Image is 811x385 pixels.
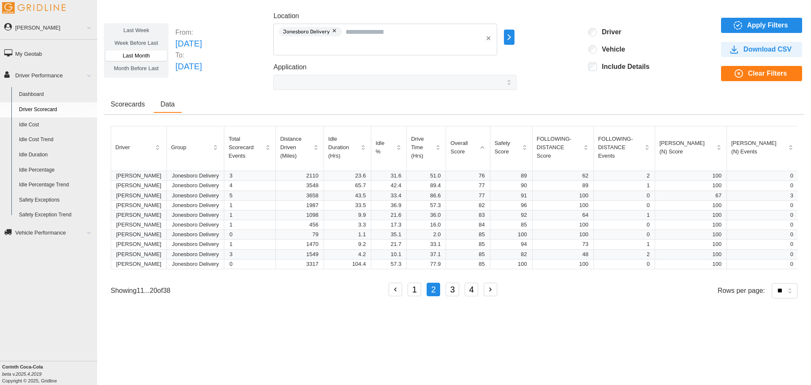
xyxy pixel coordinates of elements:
p: 33.1 [412,240,441,248]
p: 1098 [281,211,318,219]
button: FOLLOWING-DISTANCE Events [594,131,655,164]
p: 100 [495,260,527,268]
p: 1 [229,240,270,248]
p: 100 [660,251,721,258]
a: Idle Percentage [15,163,97,178]
p: 3 [732,192,793,199]
p: Driver [115,143,130,152]
p: 100 [660,260,721,268]
p: To: [175,50,202,60]
p: 77.9 [412,260,441,268]
p: Jonesboro Delivery [172,202,219,209]
span: Apply Filters [747,18,788,33]
p: 3 [229,251,270,258]
p: 62 [538,172,588,180]
a: Idle Cost Trend [15,132,97,147]
button: [PERSON_NAME] (N) Events [727,135,798,160]
span: Clear Filters [748,66,787,81]
button: Idle Duration (Hrs) [324,131,371,164]
a: Dashboard [15,87,97,102]
p: Jonesboro Delivery [172,231,219,238]
p: 73 [538,240,588,248]
p: [PERSON_NAME] (N) Score [659,139,709,156]
p: 17.3 [376,221,401,229]
p: 90 [495,182,527,189]
p: 1 [229,211,270,219]
p: Rows per page: [718,286,765,295]
p: [PERSON_NAME] (N) Events [731,139,781,156]
p: 76 [451,172,484,180]
p: 57.3 [412,202,441,209]
p: 42.4 [376,182,401,189]
p: Total Scorecard Events [229,135,258,160]
button: Group [167,139,224,156]
p: 77 [451,182,484,189]
button: 2 [427,283,440,296]
p: [PERSON_NAME] [116,202,161,209]
p: 3317 [281,260,318,268]
p: 85 [451,260,484,268]
p: Group [171,143,186,152]
span: Week Before Last [114,40,158,46]
button: Idle % [371,135,406,160]
p: Overall Score [450,139,472,156]
p: 0 [732,221,793,229]
button: Download CSV [721,42,802,57]
p: 0 [732,182,793,189]
p: FOLLOWING-DISTANCE Events [598,135,637,160]
button: Apply Filters [721,18,802,33]
p: Jonesboro Delivery [172,192,219,199]
a: Idle Duration [15,147,97,163]
button: Distance Driven (Miles) [276,131,324,164]
p: 0 [599,221,650,229]
p: Jonesboro Delivery [172,172,219,180]
p: 0 [229,231,270,238]
a: Idle Percentage Trend [15,177,97,193]
p: 57.3 [376,260,401,268]
a: Safety Exceptions [15,193,97,208]
p: 33.4 [376,192,401,199]
p: 79 [281,231,318,238]
p: 2.0 [412,231,441,238]
p: 31.6 [376,172,401,180]
a: Driver Scorecard [15,102,97,117]
button: Drive Time (Hrs) [407,131,446,164]
p: 1549 [281,251,318,258]
p: 0 [599,260,650,268]
p: [PERSON_NAME] [116,260,161,268]
p: 82 [451,202,484,209]
p: 3658 [281,192,318,199]
p: 4 [229,182,270,189]
p: 16.0 [412,221,441,229]
p: 96 [495,202,527,209]
p: Jonesboro Delivery [172,240,219,248]
p: 35.1 [376,231,401,238]
p: 456 [281,221,318,229]
p: 36.0 [412,211,441,219]
p: 83 [451,211,484,219]
label: Location [273,11,299,22]
p: 2110 [281,172,318,180]
p: 51.0 [412,172,441,180]
p: [PERSON_NAME] [116,211,161,219]
p: 1 [599,211,650,219]
p: Jonesboro Delivery [172,182,219,189]
button: 3 [446,283,459,296]
button: Safety Score [490,135,532,160]
p: 0 [599,202,650,209]
p: 89 [495,172,527,180]
img: Gridline [2,2,65,14]
p: 100 [538,192,588,199]
p: FOLLOWING-DISTANCE Score [537,135,576,160]
p: [PERSON_NAME] [116,231,161,238]
p: Idle % [376,139,388,156]
label: Include Details [597,63,650,71]
p: 65.7 [329,182,366,189]
p: 23.6 [329,172,366,180]
button: Overall Score [446,135,490,160]
span: Month Before Last [114,65,159,71]
p: 100 [660,231,721,238]
p: [DATE] [175,37,202,50]
p: 0 [732,260,793,268]
div: Copyright © 2025, Gridline [2,363,97,384]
